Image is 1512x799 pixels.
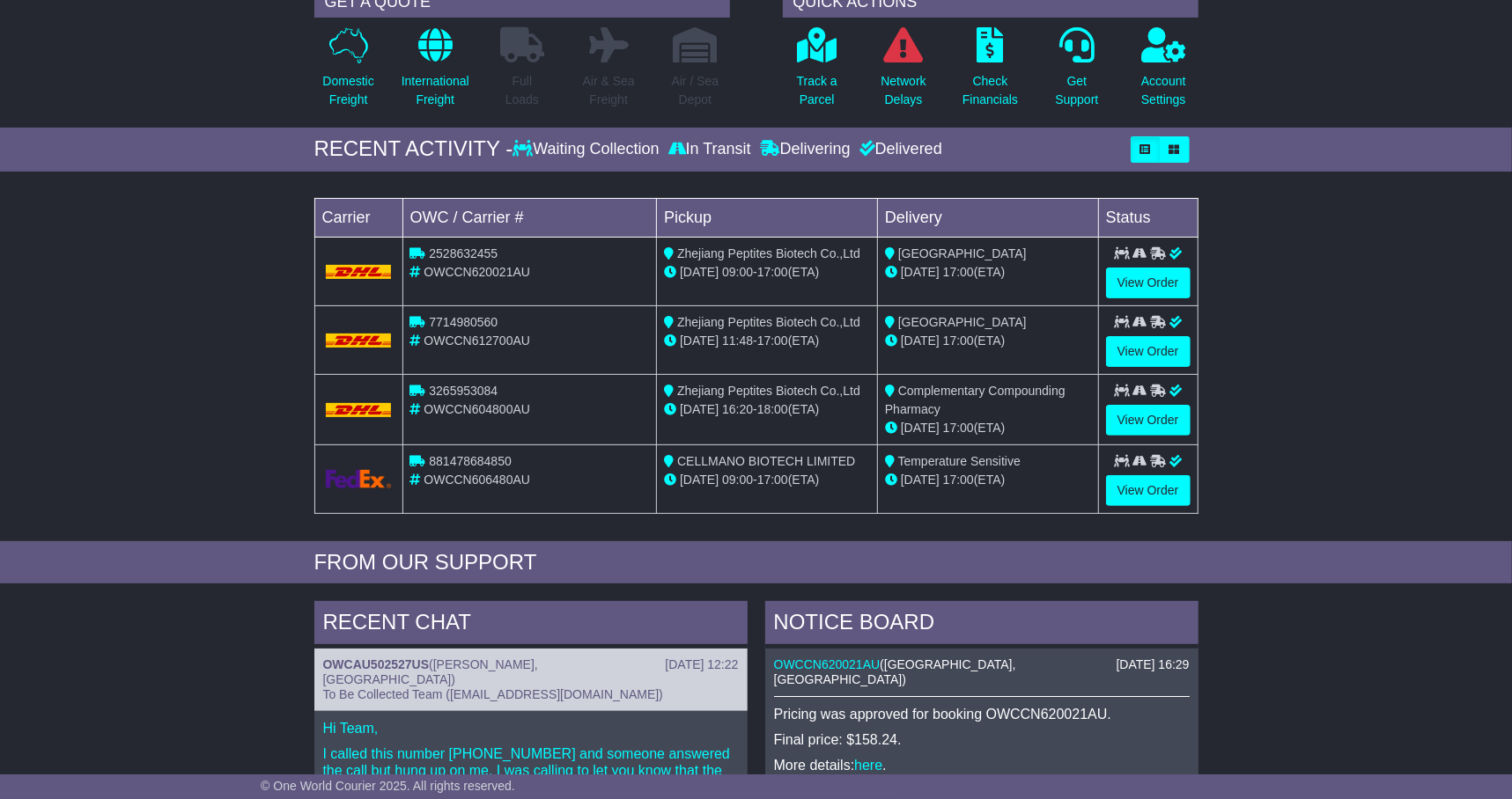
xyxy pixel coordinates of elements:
span: [DATE] [901,265,940,279]
span: [GEOGRAPHIC_DATA] [898,246,1027,260]
span: 2528632455 [429,246,498,260]
p: Hi Team, [323,720,739,737]
div: - (ETA) [664,400,870,419]
a: Track aParcel [796,26,838,119]
a: here [854,758,882,773]
span: CELLMANO BIOTECH LIMITED [677,454,855,468]
img: GetCarrierServiceLogo [326,470,392,488]
span: 09:00 [722,265,753,279]
span: [DATE] [901,421,940,435]
span: [DATE] [680,473,719,487]
span: 17:00 [757,265,788,279]
span: 881478684850 [429,454,511,468]
span: Complementary Compounding Pharmacy [885,384,1066,416]
span: Zhejiang Peptites Biotech Co.,Ltd [677,315,860,329]
p: Account Settings [1141,72,1186,109]
div: In Transit [664,140,756,159]
span: [GEOGRAPHIC_DATA], [GEOGRAPHIC_DATA] [774,657,1016,686]
div: - (ETA) [664,471,870,489]
a: NetworkDelays [880,26,926,119]
span: [DATE] [901,473,940,487]
div: NOTICE BOARD [765,601,1199,649]
td: OWC / Carrier # [402,198,657,237]
span: [DATE] [901,334,940,348]
a: View Order [1106,268,1191,298]
span: OWCCN620021AU [424,265,530,279]
a: CheckFinancials [962,26,1019,119]
div: (ETA) [885,332,1091,350]
span: 17:00 [943,265,974,279]
div: ( ) [774,657,1190,687]
div: [DATE] 16:29 [1116,657,1189,672]
img: DHL.png [326,265,392,279]
div: Delivered [855,140,942,159]
span: [GEOGRAPHIC_DATA] [898,315,1027,329]
span: Temperature Sensitive [898,454,1021,468]
span: 17:00 [943,473,974,487]
div: FROM OUR SUPPORT [314,550,1199,575]
span: 09:00 [722,473,753,487]
span: © One World Courier 2025. All rights reserved. [261,779,515,793]
td: Delivery [877,198,1098,237]
span: [DATE] [680,334,719,348]
a: InternationalFreight [401,26,470,119]
span: 11:48 [722,334,753,348]
p: Final price: $158.24. [774,731,1190,748]
p: Pricing was approved for booking OWCCN620021AU. [774,706,1190,722]
span: 3265953084 [429,384,498,398]
div: ( ) [323,657,739,687]
a: OWCCN620021AU [774,657,881,671]
img: DHL.png [326,334,392,348]
p: International Freight [402,72,469,109]
p: Air & Sea Freight [583,72,635,109]
span: 18:00 [757,402,788,416]
p: Track a Parcel [797,72,837,109]
p: More details: . [774,757,1190,773]
span: 17:00 [757,473,788,487]
a: DomesticFreight [321,26,374,119]
a: View Order [1106,475,1191,506]
span: To Be Collected Team ([EMAIL_ADDRESS][DOMAIN_NAME]) [323,687,663,701]
td: Status [1098,198,1198,237]
a: View Order [1106,405,1191,436]
p: Check Financials [963,72,1018,109]
span: [DATE] [680,402,719,416]
div: [DATE] 12:22 [665,657,738,672]
p: Domestic Freight [322,72,373,109]
span: OWCCN604800AU [424,402,530,416]
div: RECENT ACTIVITY - [314,136,513,162]
p: Get Support [1055,72,1098,109]
div: Waiting Collection [513,140,663,159]
a: AccountSettings [1140,26,1187,119]
span: 17:00 [757,334,788,348]
span: 17:00 [943,421,974,435]
div: (ETA) [885,471,1091,489]
span: 7714980560 [429,315,498,329]
span: Zhejiang Peptites Biotech Co.,Ltd [677,384,860,398]
span: OWCCN612700AU [424,334,530,348]
p: Air / Sea Depot [672,72,719,109]
div: (ETA) [885,419,1091,437]
span: [DATE] [680,265,719,279]
a: View Order [1106,336,1191,367]
span: 16:20 [722,402,753,416]
p: Network Delays [881,72,926,109]
div: - (ETA) [664,263,870,282]
img: DHL.png [326,403,392,417]
div: - (ETA) [664,332,870,350]
span: 17:00 [943,334,974,348]
div: RECENT CHAT [314,601,748,649]
div: (ETA) [885,263,1091,282]
p: Full Loads [500,72,544,109]
a: GetSupport [1054,26,1099,119]
span: [PERSON_NAME], [GEOGRAPHIC_DATA] [323,657,538,686]
span: OWCCN606480AU [424,473,530,487]
span: Zhejiang Peptites Biotech Co.,Ltd [677,246,860,260]
td: Carrier [314,198,402,237]
div: Delivering [756,140,855,159]
a: OWCAU502527US [323,657,430,671]
td: Pickup [657,198,878,237]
